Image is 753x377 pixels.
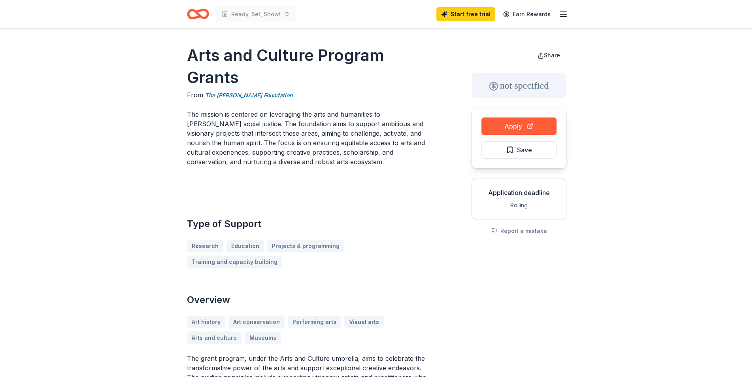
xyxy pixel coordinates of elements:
[531,47,566,63] button: Share
[187,256,282,268] a: Training and capacity building
[231,9,281,19] span: Ready, Set, Show!
[226,240,264,252] a: Education
[187,90,434,100] div: From
[187,110,434,167] p: The mission is centered on leveraging the arts and humanities to [PERSON_NAME] social justice. Th...
[478,201,560,210] div: Rolling
[205,91,293,100] a: The [PERSON_NAME] Foundation
[436,7,495,21] a: Start free trial
[517,145,532,155] span: Save
[187,294,434,306] h2: Overview
[187,44,434,89] h1: Arts and Culture Program Grants
[187,5,209,23] a: Home
[187,218,434,230] h2: Type of Support
[215,6,296,22] button: Ready, Set, Show!
[481,117,557,135] button: Apply
[478,188,560,197] div: Application deadline
[187,240,223,252] a: Research
[498,7,555,21] a: Earn Rewards
[481,141,557,159] button: Save
[472,73,566,98] div: not specified
[491,226,547,236] button: Report a mistake
[267,240,344,252] a: Projects & programming
[544,52,560,59] span: Share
